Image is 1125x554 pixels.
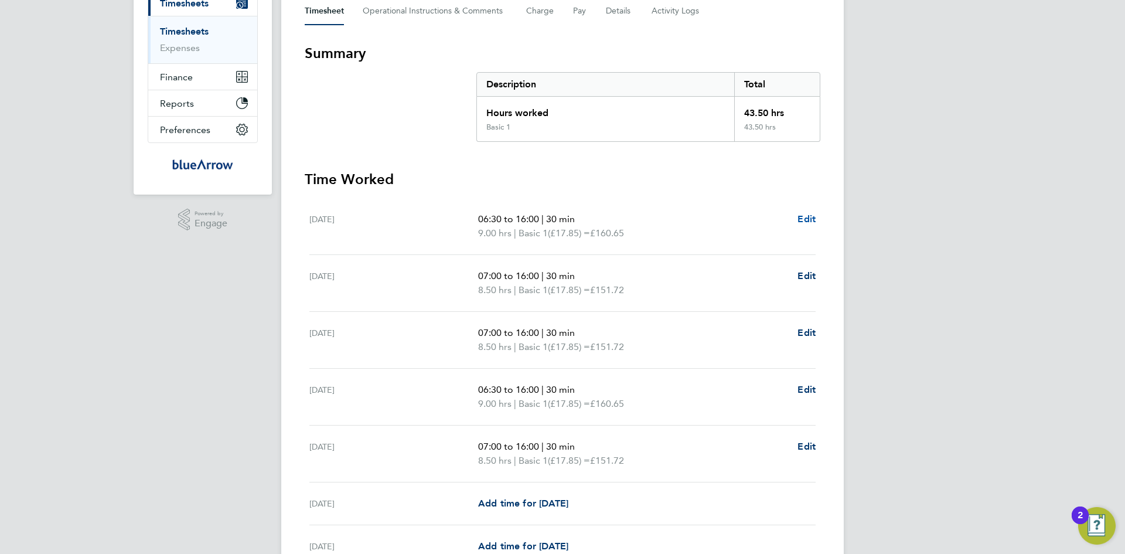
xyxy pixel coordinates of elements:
span: Preferences [160,124,210,135]
span: Reports [160,98,194,109]
span: £151.72 [590,284,624,295]
span: 30 min [546,327,575,338]
span: | [514,227,516,239]
span: | [541,441,544,452]
h3: Time Worked [305,170,820,189]
a: Add time for [DATE] [478,497,568,511]
span: 07:00 to 16:00 [478,327,539,338]
span: Edit [797,270,816,281]
span: Basic 1 [519,397,548,411]
div: [DATE] [309,539,478,553]
span: Edit [797,441,816,452]
span: 8.50 hrs [478,341,512,352]
span: (£17.85) = [548,341,590,352]
span: | [514,455,516,466]
span: £160.65 [590,398,624,409]
span: 30 min [546,384,575,395]
a: Edit [797,383,816,397]
span: £151.72 [590,341,624,352]
span: Basic 1 [519,226,548,240]
span: | [541,384,544,395]
span: Edit [797,327,816,338]
span: 06:30 to 16:00 [478,384,539,395]
a: Edit [797,326,816,340]
span: Add time for [DATE] [478,541,568,552]
a: Powered byEngage [178,209,228,231]
div: [DATE] [309,497,478,511]
a: Timesheets [160,26,209,37]
span: 30 min [546,213,575,225]
span: | [514,284,516,295]
span: (£17.85) = [548,227,590,239]
button: Reports [148,90,257,116]
span: 9.00 hrs [478,398,512,409]
a: Edit [797,212,816,226]
span: (£17.85) = [548,284,590,295]
div: [DATE] [309,326,478,354]
span: Basic 1 [519,340,548,354]
div: Basic 1 [486,123,510,132]
div: [DATE] [309,212,478,240]
span: | [514,398,516,409]
span: 30 min [546,270,575,281]
span: Add time for [DATE] [478,498,568,509]
div: [DATE] [309,269,478,297]
span: | [541,327,544,338]
div: 2 [1078,515,1083,531]
button: Open Resource Center, 2 new notifications [1078,507,1116,545]
span: £160.65 [590,227,624,239]
span: 07:00 to 16:00 [478,441,539,452]
div: Total [734,73,820,96]
span: | [514,341,516,352]
div: Summary [476,72,820,142]
a: Edit [797,440,816,454]
span: 9.00 hrs [478,227,512,239]
span: (£17.85) = [548,398,590,409]
span: | [541,213,544,225]
span: | [541,270,544,281]
a: Expenses [160,42,200,53]
div: 43.50 hrs [734,97,820,123]
span: 06:30 to 16:00 [478,213,539,225]
a: Edit [797,269,816,283]
div: Timesheets [148,16,257,63]
span: Basic 1 [519,283,548,297]
span: 07:00 to 16:00 [478,270,539,281]
span: Engage [195,219,227,229]
span: Edit [797,213,816,225]
a: Go to home page [148,155,258,174]
span: Basic 1 [519,454,548,468]
a: Add time for [DATE] [478,539,568,553]
div: Hours worked [477,97,734,123]
span: Powered by [195,209,227,219]
span: (£17.85) = [548,455,590,466]
div: [DATE] [309,383,478,411]
div: 43.50 hrs [734,123,820,141]
h3: Summary [305,44,820,63]
span: 8.50 hrs [478,455,512,466]
span: £151.72 [590,455,624,466]
button: Preferences [148,117,257,142]
span: 8.50 hrs [478,284,512,295]
button: Finance [148,64,257,90]
span: Edit [797,384,816,395]
div: Description [477,73,734,96]
span: 30 min [546,441,575,452]
img: bluearrow-logo-retina.png [172,155,233,174]
span: Finance [160,72,193,83]
div: [DATE] [309,440,478,468]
